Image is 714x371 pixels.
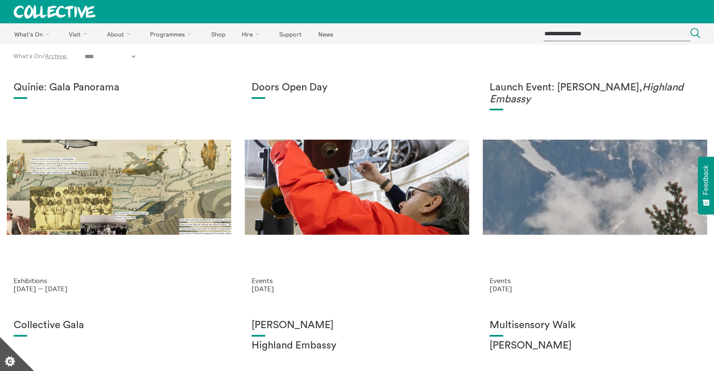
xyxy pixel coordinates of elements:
em: Highland Embassy [490,82,683,104]
a: Sally Jubb Doors Open Day Events [DATE] [238,68,476,306]
h1: Multisensory Walk [490,320,700,332]
p: Events [490,277,700,284]
h1: [PERSON_NAME] [252,320,462,332]
a: About [99,23,141,45]
h2: [PERSON_NAME] [490,340,700,352]
h1: Doors Open Day [252,82,462,94]
a: Hire [235,23,270,45]
a: What's On [14,53,42,59]
p: Events [252,277,462,284]
p: [DATE] [490,285,700,292]
h1: Quinie: Gala Panorama [14,82,224,94]
a: News [311,23,340,45]
button: Feedback - Show survey [698,157,714,214]
p: [DATE] [252,285,462,292]
h2: Highland Embassy [252,340,462,352]
a: Support [272,23,309,45]
a: Programmes [143,23,202,45]
p: Exhibitions [14,277,224,284]
a: What's On [7,23,60,45]
a: Visit [62,23,98,45]
h1: Launch Event: [PERSON_NAME], [490,82,700,105]
a: Archive: [45,53,68,59]
h1: Collective Gala [14,320,224,332]
a: Solar wheels 17 Launch Event: [PERSON_NAME],Highland Embassy Events [DATE] [476,68,714,306]
p: [DATE] — [DATE] [14,285,224,292]
a: Shop [204,23,232,45]
span: Feedback [702,165,710,195]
